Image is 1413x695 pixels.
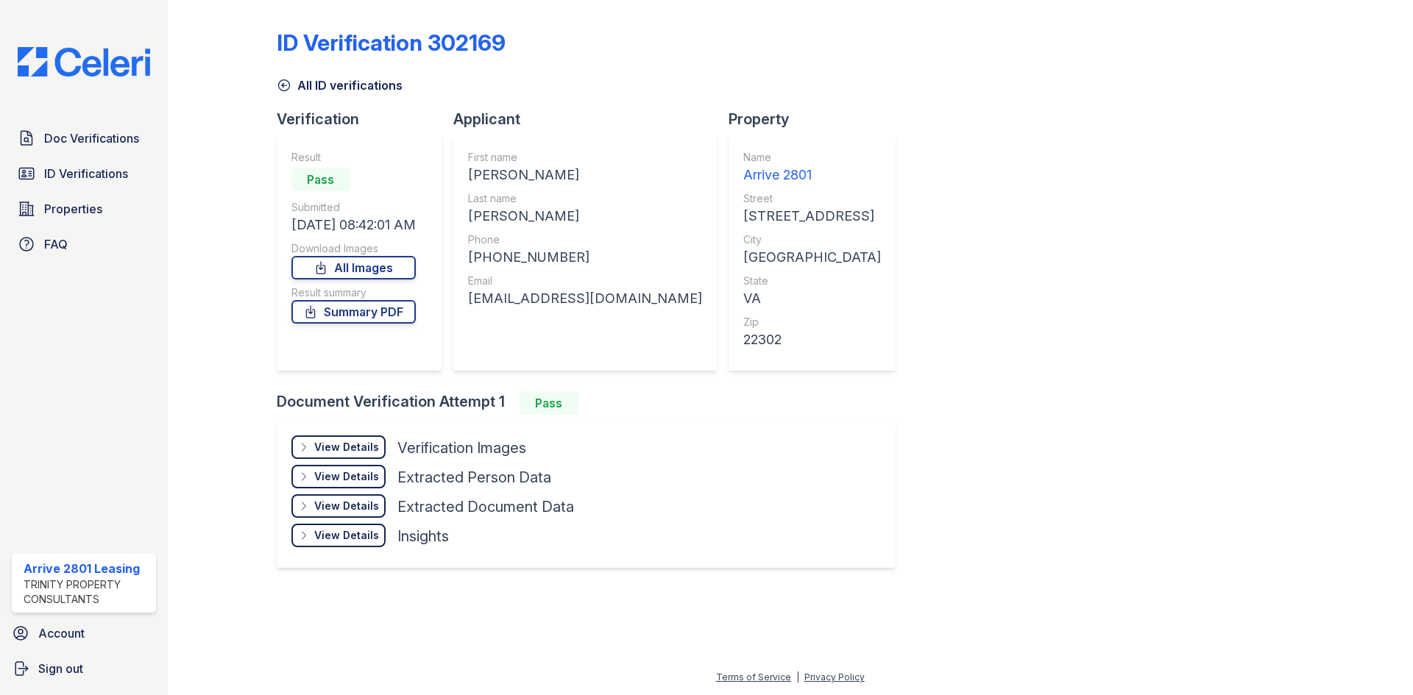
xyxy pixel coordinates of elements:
[277,109,453,129] div: Verification
[277,391,907,415] div: Document Verification Attempt 1
[1351,636,1398,680] iframe: chat widget
[314,528,379,543] div: View Details
[520,391,578,415] div: Pass
[743,191,881,206] div: Street
[24,577,150,607] div: Trinity Property Consultants
[12,159,156,188] a: ID Verifications
[743,150,881,165] div: Name
[743,329,881,350] div: 22302
[277,29,506,56] div: ID Verification 302169
[314,469,379,484] div: View Details
[291,241,416,256] div: Download Images
[743,150,881,185] a: Name Arrive 2801
[743,274,881,288] div: State
[44,129,139,147] span: Doc Verifications
[804,671,865,682] a: Privacy Policy
[397,526,449,546] div: Insights
[291,200,416,215] div: Submitted
[743,165,881,185] div: Arrive 2801
[796,671,799,682] div: |
[44,165,128,182] span: ID Verifications
[291,168,350,191] div: Pass
[44,200,102,218] span: Properties
[291,256,416,279] a: All Images
[277,76,403,94] a: All ID verifications
[12,194,156,224] a: Properties
[743,232,881,247] div: City
[468,150,702,165] div: First name
[743,247,881,268] div: [GEOGRAPHIC_DATA]
[468,288,702,309] div: [EMAIL_ADDRESS][DOMAIN_NAME]
[729,109,907,129] div: Property
[314,499,379,513] div: View Details
[6,654,162,683] a: Sign out
[468,232,702,247] div: Phone
[291,285,416,300] div: Result summary
[6,619,162,648] a: Account
[12,124,156,153] a: Doc Verifications
[397,467,551,488] div: Extracted Person Data
[468,274,702,288] div: Email
[314,440,379,455] div: View Details
[743,288,881,309] div: VA
[24,560,150,577] div: Arrive 2801 Leasing
[453,109,729,129] div: Applicant
[12,229,156,259] a: FAQ
[743,315,881,329] div: Zip
[291,215,416,235] div: [DATE] 08:42:01 AM
[291,300,416,324] a: Summary PDF
[397,438,526,458] div: Verification Images
[468,247,702,268] div: [PHONE_NUMBER]
[38,660,83,677] span: Sign out
[38,624,85,642] span: Account
[468,191,702,206] div: Last name
[291,150,416,165] div: Result
[468,206,702,227] div: [PERSON_NAME]
[743,206,881,227] div: [STREET_ADDRESS]
[716,671,791,682] a: Terms of Service
[468,165,702,185] div: [PERSON_NAME]
[397,496,574,517] div: Extracted Document Data
[6,47,162,76] img: CE_Logo_Blue-a8612792a0a2168367f1c8372b55b34899dd931a85d93a1a3d3e32e68fde9ad4.png
[44,235,68,253] span: FAQ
